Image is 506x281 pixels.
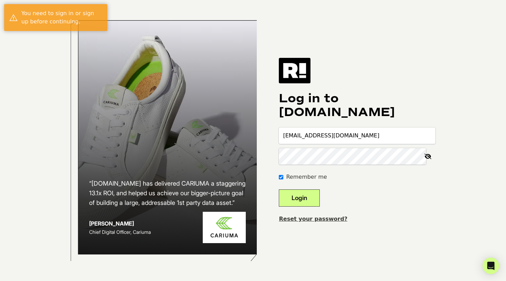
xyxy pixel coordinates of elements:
[279,58,310,83] img: Retention.com
[279,189,320,207] button: Login
[203,212,246,243] img: Cariuma
[279,92,435,119] h1: Log in to [DOMAIN_NAME]
[89,229,151,235] span: Chief Digital Officer, Cariuma
[279,127,435,144] input: Email
[286,173,327,181] label: Remember me
[279,216,347,222] a: Reset your password?
[483,258,499,274] div: Open Intercom Messenger
[89,220,134,227] strong: [PERSON_NAME]
[89,179,246,208] h2: “[DOMAIN_NAME] has delivered CARIUMA a staggering 13.1x ROI, and helped us achieve our bigger-pic...
[21,9,102,26] div: You need to sign in or sign up before continuing.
